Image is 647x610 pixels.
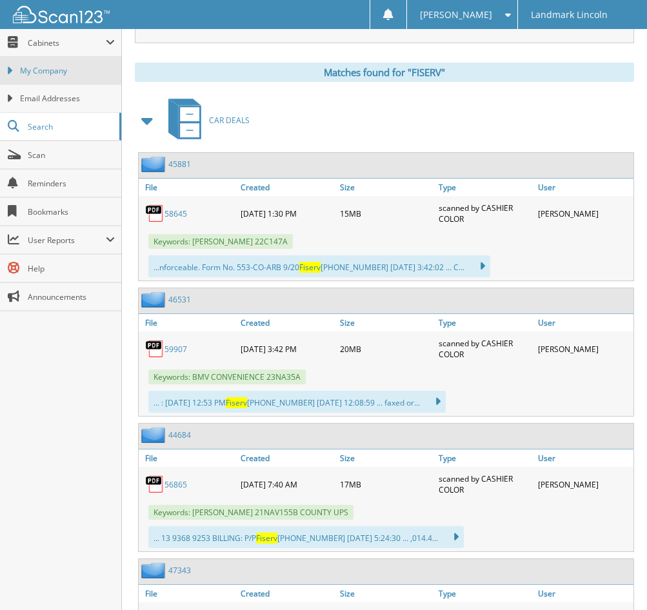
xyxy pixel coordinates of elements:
a: Created [237,449,336,467]
span: Fiserv [299,262,321,273]
div: scanned by CASHIER COLOR [435,470,534,498]
a: 46531 [168,294,191,305]
img: folder2.png [141,156,168,172]
a: Created [237,585,336,602]
div: 15MB [337,199,435,228]
span: Keywords: [PERSON_NAME] 22C147A [148,234,293,249]
a: User [535,314,633,331]
div: ... : [DATE] 12:53 PM [PHONE_NUMBER] [DATE] 12:08:59 ... faxed or... [148,391,446,413]
a: File [139,314,237,331]
div: [PERSON_NAME] [535,470,633,498]
img: folder2.png [141,562,168,578]
a: 47343 [168,565,191,576]
a: Created [237,314,336,331]
span: Scan [28,150,115,161]
div: [DATE] 3:42 PM [237,335,336,363]
span: Email Addresses [20,93,115,104]
div: [PERSON_NAME] [535,199,633,228]
span: User Reports [28,235,106,246]
a: User [535,449,633,467]
span: Fiserv [226,397,247,408]
a: Type [435,179,534,196]
a: Size [337,314,435,331]
span: Keywords: BMV CONVENIENCE 23NA35A [148,369,306,384]
a: User [535,585,633,602]
a: Type [435,314,534,331]
span: Cabinets [28,37,106,48]
span: Fiserv [256,533,277,544]
span: Bookmarks [28,206,115,217]
a: 56865 [164,479,187,490]
div: 20MB [337,335,435,363]
img: PDF.png [145,339,164,359]
span: Search [28,121,113,132]
a: Type [435,585,534,602]
span: Announcements [28,291,115,302]
span: CAR DEALS [209,115,250,126]
a: 44684 [168,429,191,440]
a: File [139,179,237,196]
a: CAR DEALS [161,95,250,146]
div: [DATE] 7:40 AM [237,470,336,498]
img: folder2.png [141,427,168,443]
div: Matches found for "FISERV" [135,63,634,82]
a: Size [337,449,435,467]
div: scanned by CASHIER COLOR [435,199,534,228]
div: scanned by CASHIER COLOR [435,335,534,363]
span: My Company [20,65,115,77]
a: File [139,585,237,602]
img: folder2.png [141,291,168,308]
span: Landmark Lincoln [531,11,608,19]
a: User [535,179,633,196]
div: ...nforceable. Form No. 553-CO-ARB 9/20 [PHONE_NUMBER] [DATE] 3:42:02 ... C... [148,255,490,277]
img: PDF.png [145,475,164,494]
img: scan123-logo-white.svg [13,6,110,23]
img: PDF.png [145,204,164,223]
a: 45881 [168,159,191,170]
span: Keywords: [PERSON_NAME] 21NAV155B COUNTY UPS [148,505,353,520]
div: [PERSON_NAME] [535,335,633,363]
a: File [139,449,237,467]
a: Type [435,449,534,467]
div: [DATE] 1:30 PM [237,199,336,228]
span: Help [28,263,115,274]
span: [PERSON_NAME] [420,11,492,19]
a: 58645 [164,208,187,219]
span: Reminders [28,178,115,189]
a: Size [337,179,435,196]
a: Created [237,179,336,196]
div: 17MB [337,470,435,498]
div: ... 13 9368 9253 BILLING: P/P [PHONE_NUMBER] [DATE] 5:24:30 ... ,014.4... [148,526,464,548]
a: Size [337,585,435,602]
a: 59907 [164,344,187,355]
